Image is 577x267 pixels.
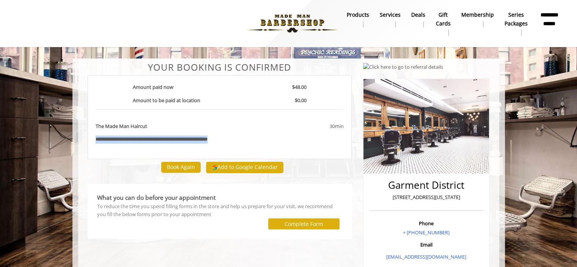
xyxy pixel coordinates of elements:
a: ServicesServices [374,9,406,29]
b: products [346,11,369,19]
b: Services [379,11,400,19]
p: [STREET_ADDRESS][US_STATE] [372,193,481,201]
button: Add to Google Calendar [206,162,283,173]
b: Amount to be paid at location [133,97,200,104]
b: gift cards [436,11,450,28]
img: Click here to go to referral details [363,63,443,71]
a: Productsproducts [341,9,374,29]
b: $0.00 [295,97,307,104]
div: 30min [269,122,344,130]
a: DealsDeals [406,9,430,29]
button: Complete Form [268,218,340,229]
button: Book Again [161,162,201,173]
b: The Made Man Haircut [96,122,147,130]
img: Made Man Barbershop logo [240,3,344,44]
a: MembershipMembership [456,9,499,29]
b: What you can do before your appointment [97,193,216,202]
b: $48.00 [292,84,307,90]
a: Series packagesSeries packages [499,9,533,38]
b: Amount paid now [133,84,173,90]
b: Membership [461,11,494,19]
a: + [PHONE_NUMBER] [403,229,450,236]
h3: Email [372,242,481,247]
center: Your Booking is confirmed [88,62,352,72]
b: Deals [411,11,425,19]
label: Complete Form [285,221,323,227]
h2: Garment District [372,180,481,191]
b: Series packages [504,11,527,28]
a: Gift cardsgift cards [430,9,456,38]
a: [EMAIL_ADDRESS][DOMAIN_NAME] [386,253,466,260]
h3: Phone [372,221,481,226]
div: To reduce the time you spend filling forms in the store and help us prepare for your visit, we re... [97,202,343,218]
